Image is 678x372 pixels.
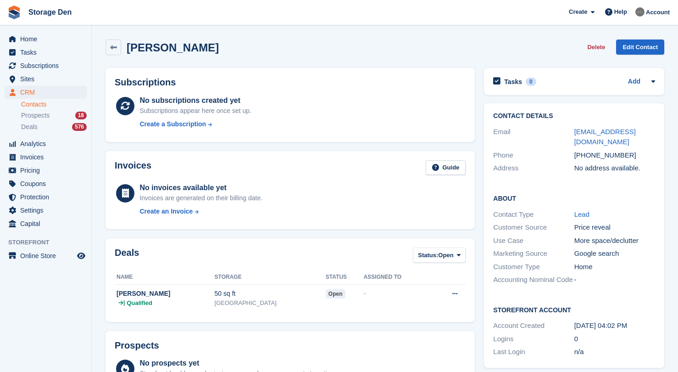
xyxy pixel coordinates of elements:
div: No invoices available yet [139,182,262,193]
a: menu [5,46,87,59]
h2: Subscriptions [115,77,466,88]
span: Open [438,251,453,260]
span: Home [20,33,75,45]
a: menu [5,59,87,72]
div: Price reveal [574,222,655,233]
a: Create a Subscription [139,119,251,129]
div: 50 sq ft [215,289,326,299]
span: Pricing [20,164,75,177]
div: Phone [493,150,574,161]
span: Subscriptions [20,59,75,72]
button: Delete [584,39,609,55]
div: Last Login [493,347,574,357]
a: menu [5,204,87,217]
span: Prospects [21,111,50,120]
span: Storefront [8,238,91,247]
h2: Contact Details [493,113,655,120]
a: Guide [426,160,466,175]
div: Create a Subscription [139,119,206,129]
div: 0 [526,78,536,86]
span: Status: [418,251,438,260]
div: [GEOGRAPHIC_DATA] [215,299,326,308]
div: n/a [574,347,655,357]
span: open [326,289,345,299]
a: Deals 576 [21,122,87,132]
div: No prospects yet [139,358,336,369]
a: menu [5,137,87,150]
div: - [574,275,655,285]
a: Contacts [21,100,87,109]
h2: Storefront Account [493,305,655,314]
th: Name [115,270,215,285]
div: Customer Type [493,262,574,272]
div: Address [493,163,574,174]
h2: About [493,193,655,203]
a: Prospects 18 [21,111,87,120]
h2: Deals [115,248,139,265]
div: Contact Type [493,209,574,220]
a: menu [5,151,87,163]
a: Storage Den [25,5,75,20]
div: [PERSON_NAME] [117,289,215,299]
div: Invoices are generated on their billing date. [139,193,262,203]
div: [PHONE_NUMBER] [574,150,655,161]
a: Edit Contact [616,39,664,55]
div: Accounting Nominal Code [493,275,574,285]
img: stora-icon-8386f47178a22dfd0bd8f6a31ec36ba5ce8667c1dd55bd0f319d3a0aa187defe.svg [7,6,21,19]
a: menu [5,217,87,230]
span: Online Store [20,249,75,262]
div: Home [574,262,655,272]
th: Storage [215,270,326,285]
span: Capital [20,217,75,230]
h2: Tasks [504,78,522,86]
a: menu [5,73,87,85]
div: Marketing Source [493,248,574,259]
button: Status: Open [413,248,466,263]
span: Coupons [20,177,75,190]
h2: Prospects [115,340,159,351]
a: menu [5,86,87,99]
span: Protection [20,191,75,203]
span: Account [646,8,670,17]
span: Deals [21,123,38,131]
div: Account Created [493,321,574,331]
a: menu [5,191,87,203]
div: Use Case [493,236,574,246]
th: Assigned to [364,270,432,285]
a: Lead [574,210,589,218]
a: Add [628,77,640,87]
div: Email [493,127,574,147]
span: Tasks [20,46,75,59]
span: | [123,299,125,308]
div: Customer Source [493,222,574,233]
a: menu [5,249,87,262]
span: Analytics [20,137,75,150]
a: menu [5,164,87,177]
div: 576 [72,123,87,131]
a: [EMAIL_ADDRESS][DOMAIN_NAME] [574,128,636,146]
div: More space/declutter [574,236,655,246]
img: Brian Barbour [635,7,645,17]
div: 18 [75,112,87,119]
div: - [364,289,432,298]
span: Sites [20,73,75,85]
div: Logins [493,334,574,344]
a: menu [5,177,87,190]
div: Google search [574,248,655,259]
div: Subscriptions appear here once set up. [139,106,251,116]
span: Invoices [20,151,75,163]
span: Settings [20,204,75,217]
th: Status [326,270,364,285]
div: Create an Invoice [139,207,193,216]
div: [DATE] 04:02 PM [574,321,655,331]
div: No address available. [574,163,655,174]
div: 0 [574,334,655,344]
span: Create [569,7,587,17]
h2: Invoices [115,160,151,175]
a: Preview store [76,250,87,261]
span: Qualified [127,299,152,308]
a: menu [5,33,87,45]
a: Create an Invoice [139,207,262,216]
h2: [PERSON_NAME] [127,41,219,54]
span: Help [614,7,627,17]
